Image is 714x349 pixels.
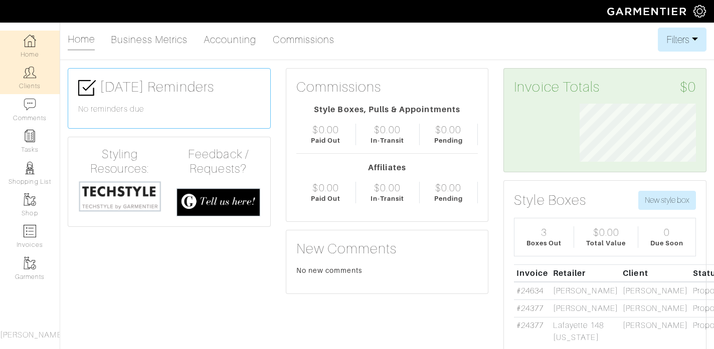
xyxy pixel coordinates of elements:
[24,130,36,142] img: reminder-icon-8004d30b9f0a5d33ae49ab947aed9ed385cf756f9e5892f1edd6e32f2345188e.png
[296,79,382,96] h3: Commissions
[586,238,626,248] div: Total Value
[24,98,36,111] img: comment-icon-a0a6a9ef722e966f86d9cbdc48e553b5cf19dbc54f86b18d962a5391bc8f6eb6.png
[296,162,478,174] div: Affiliates
[374,182,400,194] div: $0.00
[311,194,340,203] div: Paid Out
[514,264,551,282] th: Invoice
[176,147,260,176] h4: Feedback / Requests?
[435,182,461,194] div: $0.00
[551,282,620,299] td: [PERSON_NAME]
[514,79,696,96] h3: Invoice Totals
[551,299,620,317] td: [PERSON_NAME]
[24,193,36,206] img: garments-icon-b7da505a4dc4fd61783c78ac3ca0ef83fa9d6f193b1c9dc38574b1d14d53ca28.png
[658,28,706,52] button: Filters
[204,30,257,50] a: Accounting
[68,29,95,51] a: Home
[551,264,620,282] th: Retailer
[693,5,706,18] img: gear-icon-white-bd11855cb880d31180b6d7d6211b90ccbf57a29d726f0c71d8c61bd08dd39cc2.png
[78,79,260,97] h3: [DATE] Reminders
[526,238,562,248] div: Boxes Out
[650,238,683,248] div: Due Soon
[296,265,478,275] div: No new comments
[296,240,478,257] h3: New Comments
[514,192,586,209] h3: Style Boxes
[78,147,161,176] h4: Styling Resources:
[638,191,696,210] button: New style box
[516,286,544,295] a: #24634
[296,104,478,116] div: Style Boxes, Pulls & Appointments
[78,105,260,114] h6: No reminders due
[374,124,400,136] div: $0.00
[371,136,405,145] div: In-Transit
[593,226,619,238] div: $0.00
[621,317,690,346] td: [PERSON_NAME]
[541,226,547,238] div: 3
[312,124,338,136] div: $0.00
[78,180,161,212] img: techstyle-93310999766a10050dc78ceb7f971a75838126fd19372ce40ba20cdf6a89b94b.png
[664,226,670,238] div: 0
[24,257,36,269] img: garments-icon-b7da505a4dc4fd61783c78ac3ca0ef83fa9d6f193b1c9dc38574b1d14d53ca28.png
[78,79,96,97] img: check-box-icon-36a4915ff3ba2bd8f6e4f29bc755bb66becd62c870f447fc0dd1365fcfddab58.png
[111,30,188,50] a: Business Metrics
[434,136,463,145] div: Pending
[680,79,696,96] span: $0
[551,317,620,346] td: Lafayette 148 [US_STATE]
[621,264,690,282] th: Client
[24,35,36,47] img: dashboard-icon-dbcd8f5a0b271acd01030246c82b418ddd0df26cd7fceb0bd07c9910d44c42f6.png
[621,282,690,299] td: [PERSON_NAME]
[602,3,693,20] img: garmentier-logo-header-white-b43fb05a5012e4ada735d5af1a66efaba907eab6374d6393d1fbf88cb4ef424d.png
[24,225,36,237] img: orders-icon-0abe47150d42831381b5fb84f609e132dff9fe21cb692f30cb5eec754e2cba89.png
[371,194,405,203] div: In-Transit
[312,182,338,194] div: $0.00
[516,321,544,330] a: #24377
[621,299,690,317] td: [PERSON_NAME]
[24,162,36,174] img: stylists-icon-eb353228a002819b7ec25b43dbf5f0378dd9e0616d9560372ff212230b889e62.png
[516,304,544,313] a: #24377
[434,194,463,203] div: Pending
[435,124,461,136] div: $0.00
[311,136,340,145] div: Paid Out
[24,66,36,79] img: clients-icon-6bae9207a08558b7cb47a8932f037763ab4055f8c8b6bfacd5dc20c3e0201464.png
[273,30,335,50] a: Commissions
[176,188,260,216] img: feedback_requests-3821251ac2bd56c73c230f3229a5b25d6eb027adea667894f41107c140538ee0.png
